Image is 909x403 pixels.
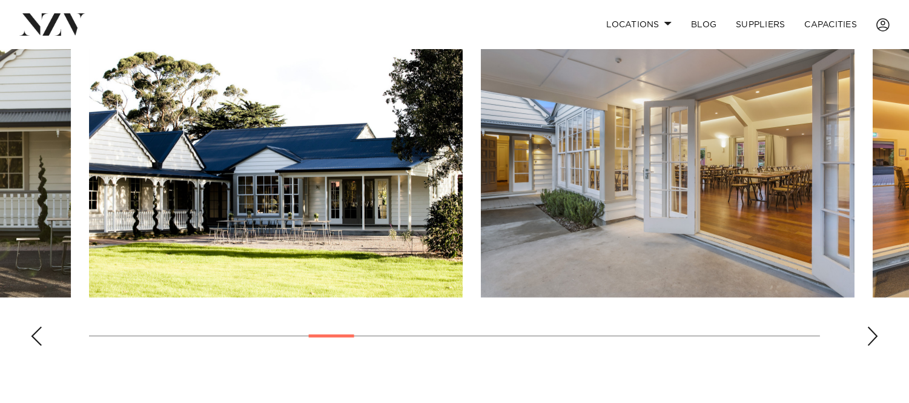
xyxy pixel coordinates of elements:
[89,23,463,298] swiper-slide: 10 / 30
[597,12,681,38] a: Locations
[19,13,85,35] img: nzv-logo.png
[726,12,795,38] a: SUPPLIERS
[795,12,867,38] a: Capacities
[681,12,726,38] a: BLOG
[481,23,854,298] swiper-slide: 11 / 30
